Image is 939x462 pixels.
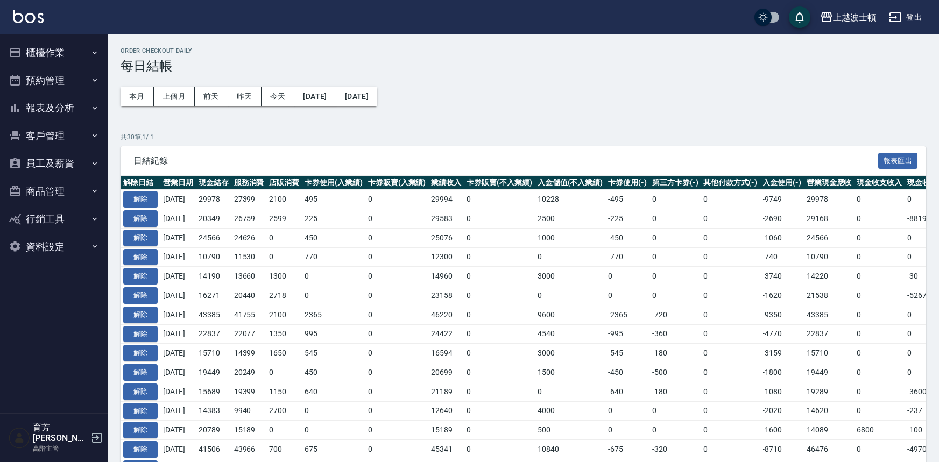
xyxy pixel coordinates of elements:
[428,305,464,324] td: 46220
[464,421,535,440] td: 0
[535,401,606,421] td: 4000
[760,286,804,305] td: -1620
[854,190,905,209] td: 0
[649,190,701,209] td: 0
[123,422,158,438] button: 解除
[804,209,855,229] td: 29168
[649,228,701,247] td: 0
[231,267,267,286] td: 13660
[605,421,649,440] td: 0
[365,286,429,305] td: 0
[760,267,804,286] td: -3740
[428,286,464,305] td: 23158
[649,363,701,382] td: -500
[231,324,267,344] td: 22077
[123,441,158,458] button: 解除
[266,363,302,382] td: 0
[196,190,231,209] td: 29978
[160,421,196,440] td: [DATE]
[266,209,302,229] td: 2599
[160,190,196,209] td: [DATE]
[196,247,231,267] td: 10790
[854,363,905,382] td: 0
[231,286,267,305] td: 20440
[231,209,267,229] td: 26759
[854,176,905,190] th: 現金收支收入
[160,363,196,382] td: [DATE]
[878,155,918,165] a: 報表匯出
[804,363,855,382] td: 19449
[535,209,606,229] td: 2500
[885,8,926,27] button: 登出
[266,176,302,190] th: 店販消費
[464,363,535,382] td: 0
[365,440,429,459] td: 0
[160,286,196,305] td: [DATE]
[649,382,701,401] td: -180
[854,382,905,401] td: 0
[231,401,267,421] td: 9940
[123,210,158,227] button: 解除
[4,150,103,177] button: 員工及薪資
[760,190,804,209] td: -9749
[854,286,905,305] td: 0
[605,286,649,305] td: 0
[428,382,464,401] td: 21189
[160,440,196,459] td: [DATE]
[535,344,606,363] td: 3000
[760,247,804,267] td: -740
[428,401,464,421] td: 12640
[649,344,701,363] td: -180
[701,176,760,190] th: 其他付款方式(-)
[266,190,302,209] td: 2100
[365,324,429,344] td: 0
[196,209,231,229] td: 20349
[804,228,855,247] td: 24566
[605,267,649,286] td: 0
[701,344,760,363] td: 0
[302,324,365,344] td: 995
[535,305,606,324] td: 9600
[464,401,535,421] td: 0
[160,382,196,401] td: [DATE]
[160,209,196,229] td: [DATE]
[196,228,231,247] td: 24566
[701,267,760,286] td: 0
[464,228,535,247] td: 0
[123,287,158,304] button: 解除
[365,421,429,440] td: 0
[302,209,365,229] td: 225
[804,176,855,190] th: 營業現金應收
[231,421,267,440] td: 15189
[4,205,103,233] button: 行銷工具
[196,267,231,286] td: 14190
[123,403,158,420] button: 解除
[196,363,231,382] td: 19449
[4,233,103,261] button: 資料設定
[266,401,302,421] td: 2700
[464,286,535,305] td: 0
[196,176,231,190] th: 現金結存
[760,401,804,421] td: -2020
[854,344,905,363] td: 0
[428,421,464,440] td: 15189
[302,305,365,324] td: 2365
[121,132,926,142] p: 共 30 筆, 1 / 1
[336,87,377,106] button: [DATE]
[121,59,926,74] h3: 每日結帳
[535,421,606,440] td: 500
[266,267,302,286] td: 1300
[160,176,196,190] th: 營業日期
[464,209,535,229] td: 0
[804,440,855,459] td: 46476
[365,190,429,209] td: 0
[535,228,606,247] td: 1000
[535,286,606,305] td: 0
[701,228,760,247] td: 0
[123,364,158,381] button: 解除
[266,305,302,324] td: 2100
[365,401,429,421] td: 0
[854,401,905,421] td: 0
[302,344,365,363] td: 545
[302,176,365,190] th: 卡券使用(入業績)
